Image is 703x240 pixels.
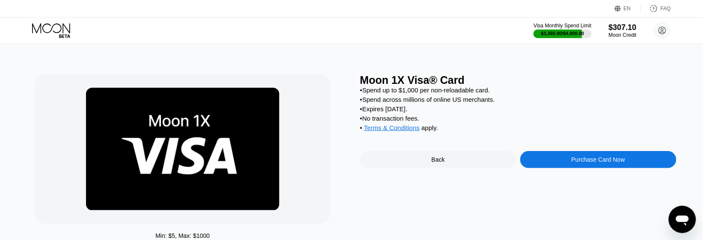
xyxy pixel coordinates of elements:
div: • Expires [DATE]. [360,105,676,113]
div: • No transaction fees. [360,115,676,122]
div: Back [432,156,445,163]
div: Moon 1X Visa® Card [360,74,676,86]
div: • Spend up to $1,000 per non-reloadable card. [360,86,676,94]
div: EN [624,6,631,12]
div: Moon Credit [609,32,637,38]
div: Terms & Conditions [364,124,420,133]
div: • apply . [360,124,676,133]
div: FAQ [641,4,671,13]
div: Min: $ 5 , Max: $ 1000 [155,232,210,239]
div: Back [360,151,516,168]
div: • Spend across millions of online US merchants. [360,96,676,103]
div: $307.10Moon Credit [609,23,637,38]
span: Terms & Conditions [364,124,420,131]
div: Visa Monthly Spend Limit$3,360.00/$4,000.00 [534,23,591,38]
div: EN [615,4,641,13]
div: FAQ [661,6,671,12]
div: $307.10 [609,23,637,32]
div: Purchase Card Now [572,156,625,163]
div: $3,360.00 / $4,000.00 [541,31,584,36]
div: Visa Monthly Spend Limit [534,23,591,29]
div: Purchase Card Now [520,151,676,168]
iframe: Button to launch messaging window [669,206,696,233]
